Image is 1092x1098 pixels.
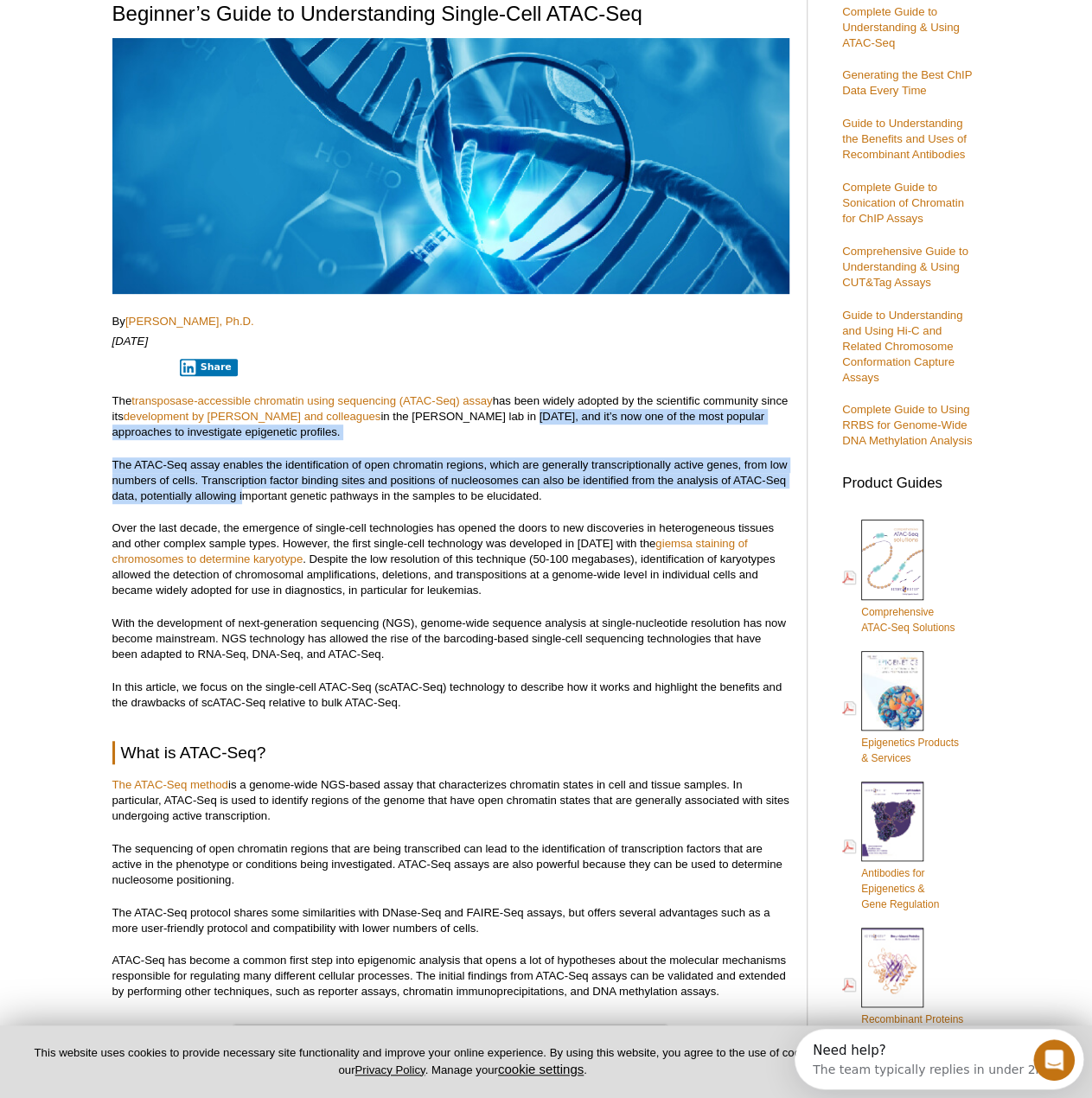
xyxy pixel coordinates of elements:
p: Over the last decade, the emergence of single-cell technologies has opened the doors to new disco... [112,520,789,598]
a: Comprehensive Guide to Understanding & Using CUT&Tag Assays [842,245,968,289]
a: Generating the Best ChIP Data Every Time [842,68,972,97]
button: cookie settings [498,1062,584,1076]
span: Antibodies for Epigenetics & Gene Regulation [861,867,939,910]
p: This website uses cookies to provide necessary site functionality and improve your online experie... [28,1045,897,1078]
p: The has been widely adopted by the scientific community since its in the [PERSON_NAME] lab in [DA... [112,393,789,440]
a: Recombinant Proteinsfor Epigenetics [842,926,963,1044]
p: With the development of next-generation sequencing (NGS), genome-wide sequence analysis at single... [112,616,789,662]
iframe: Intercom live chat [1033,1039,1075,1081]
img: Rec_prots_140604_cover_web_70x200 [861,928,923,1007]
iframe: X Post Button [112,358,169,375]
a: transposase-accessible chromatin using sequencing (ATAC-Seq) assay [131,394,492,407]
p: The sequencing of open chromatin regions that are being transcribed can lead to the identificatio... [112,841,789,888]
span: Recombinant Proteins for Epigenetics [861,1013,963,1041]
p: The ATAC-Seq protocol shares some similarities with DNase-Seq and FAIRE-Seq assays, but offers se... [112,905,789,936]
p: The ATAC-Seq assay enables the identification of open chromatin regions, which are generally tran... [112,457,789,504]
button: Share [180,359,238,376]
span: Epigenetics Products & Services [861,737,959,764]
iframe: Intercom live chat discovery launcher [795,1029,1083,1089]
p: is a genome-wide NGS-based assay that characterizes chromatin states in cell and tissue samples. ... [112,777,789,824]
div: Open Intercom Messenger [7,7,303,54]
em: [DATE] [112,335,149,348]
h3: Product Guides [842,466,980,491]
a: [PERSON_NAME], Ph.D. [125,315,254,328]
a: Antibodies forEpigenetics &Gene Regulation [842,780,939,914]
p: By [112,314,789,329]
img: Epi_brochure_140604_cover_web_70x200 [861,651,923,731]
h1: Beginner’s Guide to Understanding Single-Cell ATAC-Seq [112,3,789,28]
a: ComprehensiveATAC-Seq Solutions [842,518,955,637]
h2: What is ATAC-Seq? [112,741,789,764]
img: scATAC-Seq [112,38,789,294]
img: Comprehensive ATAC-Seq Solutions [861,520,923,600]
a: Guide to Understanding and Using Hi-C and Related Chromosome Conformation Capture Assays [842,309,962,384]
a: The ATAC-Seq method [112,778,228,791]
a: Privacy Policy [354,1063,425,1076]
a: Complete Guide to Sonication of Chromatin for ChIP Assays [842,181,964,225]
span: Comprehensive ATAC-Seq Solutions [861,606,955,634]
p: ATAC-Seq has become a common first step into epigenomic analysis that opens a lot of hypotheses a... [112,953,789,999]
a: Complete Guide to Understanding & Using ATAC-Seq [842,5,960,49]
div: Need help? [18,15,252,29]
div: The team typically replies in under 2m [18,29,252,47]
a: Guide to Understanding the Benefits and Uses of Recombinant Antibodies [842,117,967,161]
p: In this article, we focus on the single-cell ATAC-Seq (scATAC-Seq) technology to describe how it ... [112,680,789,711]
a: Epigenetics Products& Services [842,649,959,768]
a: Complete Guide to Using RRBS for Genome-Wide DNA Methylation Analysis [842,403,972,447]
img: Abs_epi_2015_cover_web_70x200 [861,782,923,861]
a: development by [PERSON_NAME] and colleagues [124,410,381,423]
